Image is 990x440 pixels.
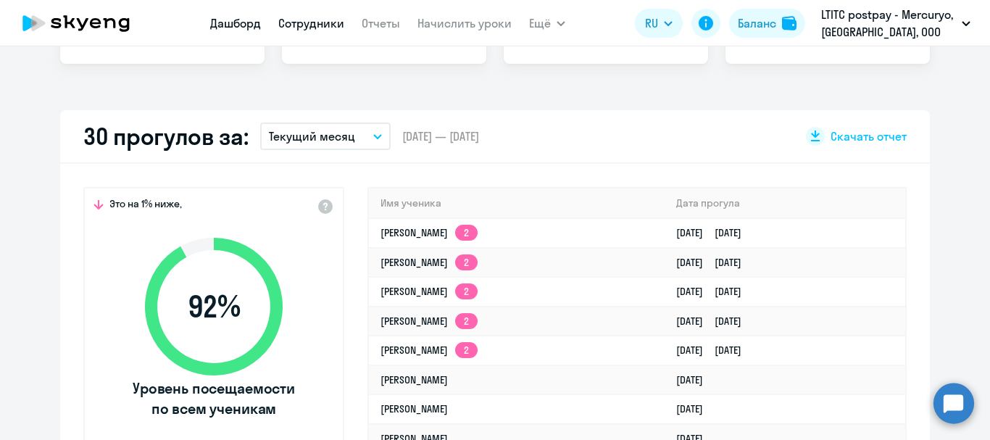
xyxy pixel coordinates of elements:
a: [DATE][DATE] [676,226,753,239]
app-skyeng-badge: 2 [455,225,478,241]
app-skyeng-badge: 2 [455,254,478,270]
app-skyeng-badge: 2 [455,342,478,358]
p: Текущий месяц [269,128,355,145]
a: Начислить уроки [417,16,512,30]
app-skyeng-badge: 2 [455,283,478,299]
button: Балансbalance [729,9,805,38]
img: balance [782,16,796,30]
span: Ещё [529,14,551,32]
span: Это на 1% ниже, [109,197,182,215]
app-skyeng-badge: 2 [455,313,478,329]
span: 92 % [130,289,297,324]
a: [PERSON_NAME]2 [380,226,478,239]
a: [DATE][DATE] [676,344,753,357]
button: Текущий месяц [260,123,391,150]
a: [PERSON_NAME] [380,402,448,415]
div: Баланс [738,14,776,32]
th: Имя ученика [369,188,665,218]
a: [DATE][DATE] [676,285,753,298]
button: Ещё [529,9,565,38]
span: Скачать отчет [831,128,907,144]
a: Дашборд [210,16,261,30]
button: RU [635,9,683,38]
h2: 30 прогулов за: [83,122,249,151]
span: [DATE] — [DATE] [402,128,479,144]
a: [DATE][DATE] [676,256,753,269]
a: [PERSON_NAME] [380,373,448,386]
th: Дата прогула [665,188,905,218]
a: [DATE] [676,373,715,386]
a: [PERSON_NAME]2 [380,315,478,328]
span: Уровень посещаемости по всем ученикам [130,378,297,419]
a: [PERSON_NAME]2 [380,344,478,357]
a: [DATE] [676,402,715,415]
a: Отчеты [362,16,400,30]
p: LTITC postpay - Mercuryo, [GEOGRAPHIC_DATA], ООО [821,6,956,41]
a: [DATE][DATE] [676,315,753,328]
a: Сотрудники [278,16,344,30]
button: LTITC postpay - Mercuryo, [GEOGRAPHIC_DATA], ООО [814,6,978,41]
a: [PERSON_NAME]2 [380,285,478,298]
a: [PERSON_NAME]2 [380,256,478,269]
span: RU [645,14,658,32]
